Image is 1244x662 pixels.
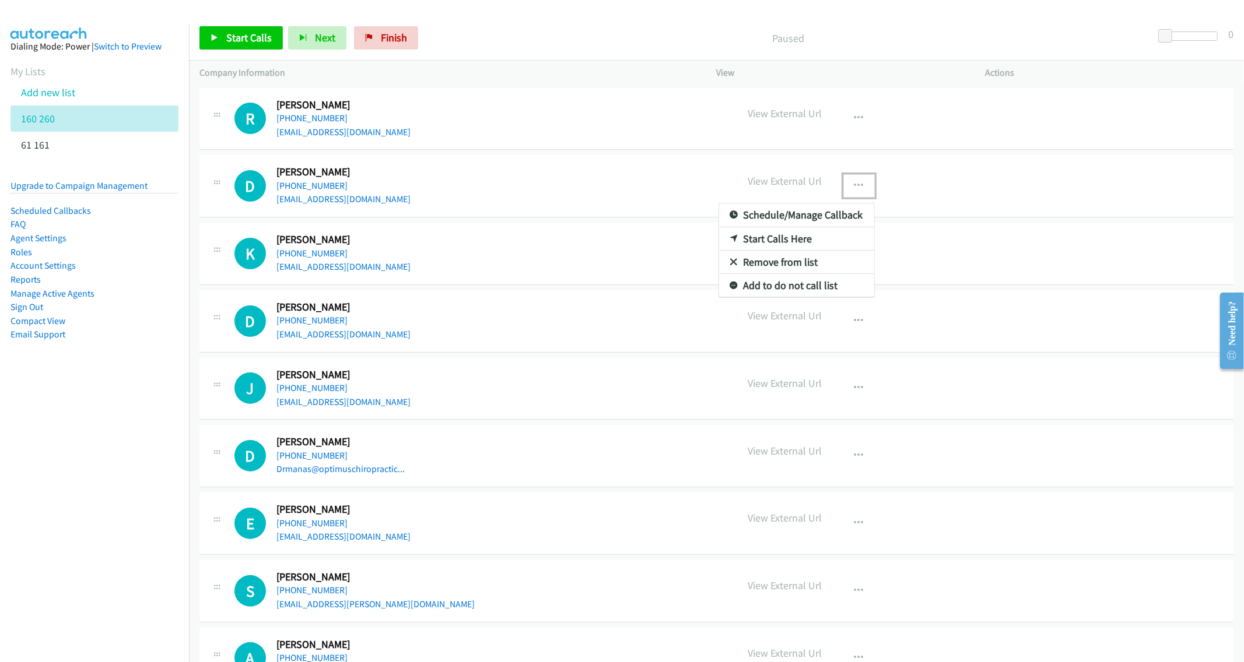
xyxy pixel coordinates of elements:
[10,260,76,271] a: Account Settings
[234,575,266,607] div: The call is yet to be attempted
[94,41,162,52] a: Switch to Preview
[10,274,41,285] a: Reports
[234,440,266,471] h1: D
[10,233,66,244] a: Agent Settings
[10,288,94,299] a: Manage Active Agents
[10,65,45,78] a: My Lists
[10,315,65,326] a: Compact View
[719,227,874,251] a: Start Calls Here
[234,508,266,539] div: The call is yet to be attempted
[10,247,32,258] a: Roles
[10,219,26,230] a: FAQ
[21,112,55,125] a: 160 260
[719,274,874,297] a: Add to do not call list
[21,138,50,152] a: 61 161
[10,329,65,340] a: Email Support
[234,238,266,269] h1: K
[719,203,874,227] a: Schedule/Manage Callback
[234,305,266,337] div: The call is yet to be attempted
[234,238,266,269] div: The call is yet to be attempted
[21,86,75,99] a: Add new list
[10,301,43,312] a: Sign Out
[1211,284,1244,377] iframe: Resource Center
[10,40,178,54] div: Dialing Mode: Power |
[234,440,266,471] div: The call is yet to be attempted
[10,205,91,216] a: Scheduled Callbacks
[234,305,266,337] h1: D
[234,372,266,404] h1: J
[234,372,266,404] div: The call is yet to be attempted
[234,575,266,607] h1: S
[10,180,148,191] a: Upgrade to Campaign Management
[719,251,874,274] a: Remove from list
[234,508,266,539] h1: E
